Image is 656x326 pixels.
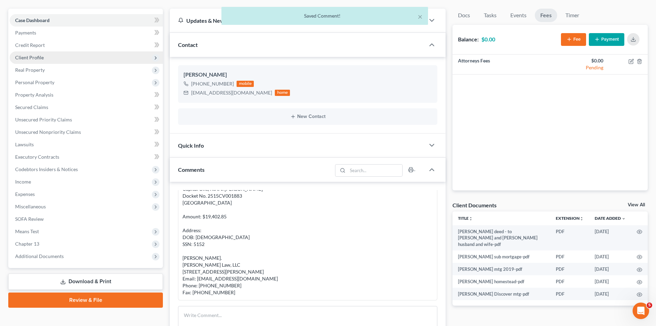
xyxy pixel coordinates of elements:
td: PDF [550,225,589,250]
span: Income [15,179,31,185]
td: [PERSON_NAME] sub mortgage-pdf [452,250,550,263]
span: Unsecured Priority Claims [15,117,72,122]
td: [DATE] [589,263,631,275]
span: Unsecured Nonpriority Claims [15,129,81,135]
a: SOFA Review [10,213,163,225]
strong: Balance: [458,36,479,42]
a: Date Added expand_more [595,216,626,221]
td: PDF [550,275,589,288]
a: Executory Contracts [10,151,163,163]
span: Contact [178,41,198,48]
button: New Contact [184,114,432,119]
div: [PHONE_NUMBER] [191,80,234,87]
div: [EMAIL_ADDRESS][DOMAIN_NAME] [191,89,272,96]
a: Unsecured Nonpriority Claims [10,126,163,138]
span: 5 [647,303,652,308]
span: SOFA Review [15,216,44,222]
div: Pending [556,64,603,71]
span: Personal Property [15,79,54,85]
td: PDF [550,288,589,300]
td: [DATE] [589,250,631,263]
span: Real Property [15,67,45,73]
i: unfold_more [580,217,584,221]
span: Additional Documents [15,253,64,259]
span: Quick Info [178,142,204,149]
a: Secured Claims [10,101,163,113]
button: × [418,12,423,21]
div: Client Documents [452,201,497,209]
td: PDF [550,263,589,275]
a: Lawsuits [10,138,163,151]
i: expand_more [622,217,626,221]
span: Payments [15,30,36,36]
div: mobile [237,81,254,87]
a: Payments [10,27,163,39]
span: Miscellaneous [15,204,46,209]
div: [PERSON_NAME] [184,71,432,79]
strong: $0.00 [481,36,495,42]
a: Property Analysis [10,89,163,101]
span: Means Test [15,228,39,234]
i: unfold_more [469,217,473,221]
span: Codebtors Insiders & Notices [15,166,78,172]
a: Download & Print [8,274,163,290]
span: Property Analysis [15,92,53,98]
iframe: Intercom live chat [633,303,649,319]
td: Attorneys Fees [452,55,550,75]
input: Search... [348,165,403,176]
span: Chapter 13 [15,241,39,247]
td: [PERSON_NAME] homestead-pdf [452,275,550,288]
td: [PERSON_NAME] Discover mtg-pdf [452,288,550,300]
span: Credit Report [15,42,45,48]
div: home [275,90,290,96]
td: [PERSON_NAME] mtg 2019-pdf [452,263,550,275]
td: [DATE] [589,275,631,288]
div: Saved Comment! [227,12,423,19]
span: Executory Contracts [15,154,59,160]
a: View All [628,202,645,207]
span: Comments [178,166,205,173]
a: Titleunfold_more [458,216,473,221]
span: Lawsuits [15,141,34,147]
a: Credit Report [10,39,163,51]
span: Secured Claims [15,104,48,110]
button: Fee [561,33,586,46]
td: [DATE] [589,288,631,300]
td: [PERSON_NAME] deed - to [PERSON_NAME] and [PERSON_NAME] husband and wife-pdf [452,225,550,250]
td: [DATE] [589,225,631,250]
a: Unsecured Priority Claims [10,113,163,126]
div: Capital One, N.A. v. [PERSON_NAME] Docket No. 2515CV001883 [GEOGRAPHIC_DATA] Amount: $19,402.85 A... [183,186,433,296]
div: $0.00 [556,57,603,64]
a: Extensionunfold_more [556,216,584,221]
span: Client Profile [15,55,44,60]
a: Review & File [8,293,163,308]
button: Payment [589,33,624,46]
td: PDF [550,250,589,263]
span: Expenses [15,191,35,197]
